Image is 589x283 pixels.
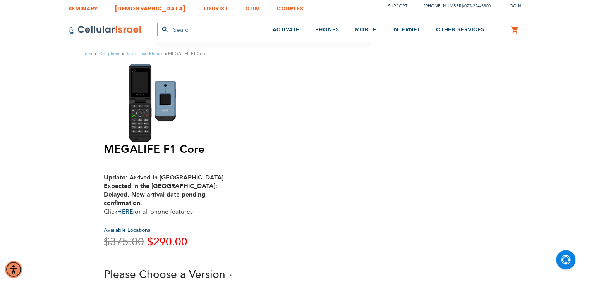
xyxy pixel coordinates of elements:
[104,173,223,207] strong: Update: Arrived in [GEOGRAPHIC_DATA] Expected in the [GEOGRAPHIC_DATA]: Delayed. New arrival date...
[315,26,339,33] span: PHONES
[104,235,144,249] span: $375.00
[147,235,187,249] span: $290.00
[104,165,224,216] div: Click for all phone features
[157,23,254,36] input: Search
[5,261,22,278] div: Accessibility Menu
[436,26,484,33] span: OTHER SERVICES
[273,16,300,45] a: ACTIVATE
[464,3,491,9] a: 072-224-3300
[355,16,377,45] a: MOBILE
[104,267,225,282] span: Please Choose a Version
[392,26,421,33] span: INTERNET
[104,226,150,234] a: Available Locations
[388,3,407,9] a: Support
[82,51,93,57] a: Home
[117,207,133,216] a: HERE
[104,143,375,156] h1: MEGALIFE F1 Core
[273,26,300,33] span: ACTIVATE
[126,51,163,57] a: Talk n' Text Phones
[99,51,120,57] a: Cell phone
[424,3,463,9] a: [PHONE_NUMBER]
[315,16,339,45] a: PHONES
[507,3,521,9] span: Login
[392,16,421,45] a: INTERNET
[416,0,491,12] li: /
[104,63,216,143] img: MEGALIFE F1 Core
[355,26,377,33] span: MOBILE
[68,25,142,35] img: Cellular Israel Logo
[163,50,206,57] li: MEGALIFE F1 Core
[436,16,484,45] a: OTHER SERVICES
